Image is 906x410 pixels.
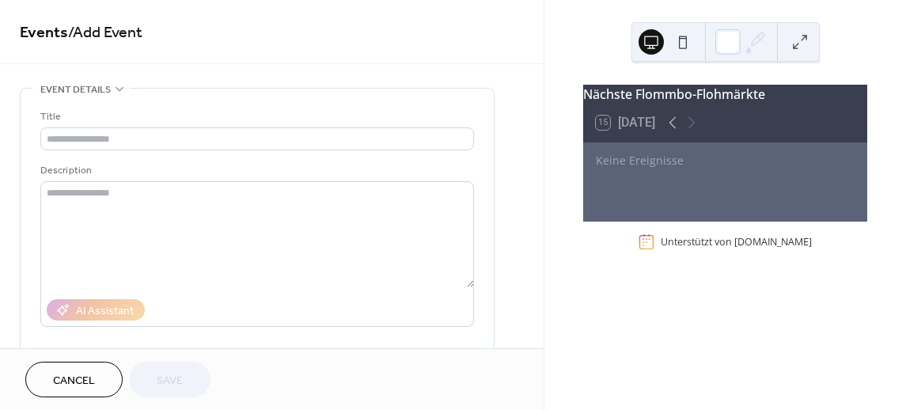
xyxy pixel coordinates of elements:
[53,373,95,389] span: Cancel
[40,108,471,125] div: Title
[583,85,867,104] div: Nächste Flommbo-Flohmärkte
[734,235,812,249] a: [DOMAIN_NAME]
[40,82,111,98] span: Event details
[40,162,471,179] div: Description
[40,346,471,363] div: Location
[596,152,855,169] div: Keine Ereignisse
[68,17,142,48] span: / Add Event
[661,235,812,249] div: Unterstützt von
[25,362,123,397] button: Cancel
[20,17,68,48] a: Events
